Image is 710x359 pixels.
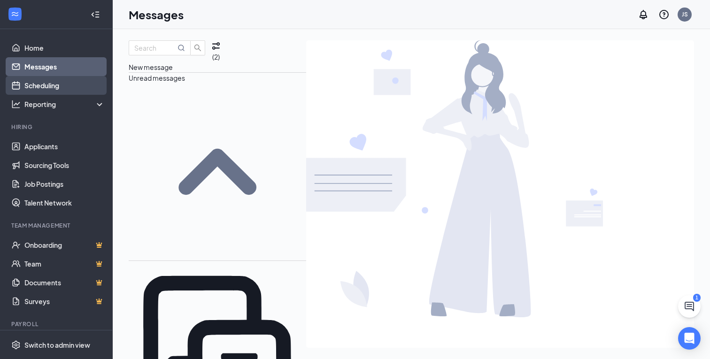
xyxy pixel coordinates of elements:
[24,273,105,292] a: DocumentsCrown
[11,340,21,350] svg: Settings
[24,57,105,76] a: Messages
[24,99,105,109] div: Reporting
[24,254,105,273] a: TeamCrown
[24,137,105,156] a: Applicants
[24,76,105,95] a: Scheduling
[129,74,185,82] span: Unread messages
[11,123,103,131] div: Hiring
[11,222,103,229] div: Team Management
[11,99,21,109] svg: Analysis
[177,44,185,52] svg: MagnifyingGlass
[129,83,306,260] svg: SmallChevronUp
[91,10,100,19] svg: Collapse
[24,193,105,212] a: Talent Network
[638,9,649,20] svg: Notifications
[129,62,173,72] button: New message
[129,7,184,23] h1: Messages
[191,44,205,52] span: search
[678,327,701,350] div: Open Intercom Messenger
[134,43,176,53] input: Search
[684,301,695,312] svg: ChatActive
[24,292,105,311] a: SurveysCrown
[24,156,105,175] a: Sourcing Tools
[24,340,90,350] div: Switch to admin view
[693,294,701,302] div: 1
[11,320,103,328] div: Payroll
[190,40,205,55] button: search
[210,40,222,52] svg: Filter
[210,40,222,62] button: Filter (2)
[678,295,701,318] button: ChatActive
[24,175,105,193] a: Job Postings
[24,236,105,254] a: OnboardingCrown
[658,9,670,20] svg: QuestionInfo
[10,9,20,19] svg: WorkstreamLogo
[682,10,688,18] div: JS
[24,38,105,57] a: Home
